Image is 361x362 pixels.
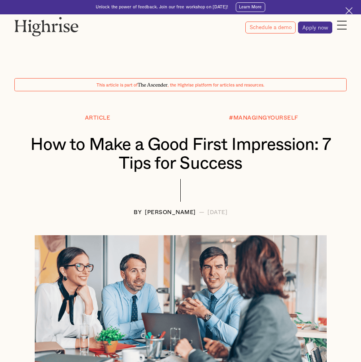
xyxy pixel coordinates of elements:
div: Article [85,115,110,121]
div: [PERSON_NAME] [145,210,196,216]
div: #MANAGINGYOURSELF [229,115,298,121]
span: The Ascender [138,81,168,87]
img: Highrise logo [14,17,79,36]
div: Unlock the power of feedback. Join our free workshop on [DATE]! [96,4,229,10]
h1: How to Make a Good First Impression: 7 Tips for Success [26,136,335,173]
a: Apply now [298,22,332,33]
span: This article is part of [97,83,138,87]
img: Cross icon [345,7,353,14]
a: Schedule a demo [245,22,296,33]
a: Learn More [236,2,266,12]
div: [DATE] [207,210,227,216]
div: — [199,210,205,216]
div: BY [134,210,142,216]
span: , the Highrise platform for articles and resources. [168,83,264,87]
